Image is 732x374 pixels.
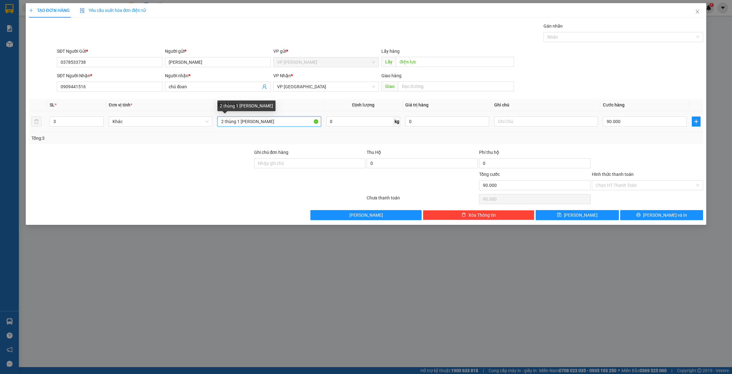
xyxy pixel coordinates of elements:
[494,117,598,127] input: Ghi Chú
[50,102,55,107] span: SL
[381,73,402,78] span: Giao hàng
[636,213,641,218] span: printer
[479,149,590,158] div: Phí thu hộ
[80,8,146,13] span: Yêu cầu xuất hóa đơn điện tử
[277,57,375,67] span: VP Nam Dong
[381,57,396,67] span: Lấy
[165,72,270,79] div: Người nhận
[544,24,563,29] label: Gán nhãn
[254,150,289,155] label: Ghi chú đơn hàng
[262,84,267,89] span: user-add
[273,73,291,78] span: VP Nhận
[112,117,209,126] span: Khác
[462,213,466,218] span: delete
[57,48,162,55] div: SĐT Người Gửi
[310,210,422,220] button: [PERSON_NAME]
[31,135,282,142] div: Tổng: 3
[643,212,687,219] span: [PERSON_NAME] và In
[109,102,132,107] span: Đơn vị tính
[423,210,534,220] button: deleteXóa Thông tin
[366,194,478,205] div: Chưa thanh toán
[692,117,701,127] button: plus
[689,3,706,21] button: Close
[468,212,496,219] span: Xóa Thông tin
[349,212,383,219] span: [PERSON_NAME]
[396,57,514,67] input: Dọc đường
[277,82,375,91] span: VP Sài Gòn
[603,102,625,107] span: Cước hàng
[352,102,374,107] span: Định lượng
[405,102,429,107] span: Giá trị hàng
[217,117,321,127] input: VD: Bàn, Ghế
[695,9,700,14] span: close
[536,210,619,220] button: save[PERSON_NAME]
[557,213,561,218] span: save
[398,81,514,91] input: Dọc đường
[492,99,600,111] th: Ghi chú
[620,210,703,220] button: printer[PERSON_NAME] và In
[31,117,41,127] button: delete
[165,48,270,55] div: Người gửi
[479,172,500,177] span: Tổng cước
[29,8,70,13] span: TẠO ĐƠN HÀNG
[254,158,365,168] input: Ghi chú đơn hàng
[57,72,162,79] div: SĐT Người Nhận
[564,212,598,219] span: [PERSON_NAME]
[381,49,400,54] span: Lấy hàng
[273,48,379,55] div: VP gửi
[381,81,398,91] span: Giao
[367,150,381,155] span: Thu Hộ
[217,100,276,111] div: 2 thùng 1 [PERSON_NAME]
[29,8,33,13] span: plus
[80,8,85,13] img: icon
[394,117,400,127] span: kg
[405,117,489,127] input: 0
[592,172,634,177] label: Hình thức thanh toán
[692,119,700,124] span: plus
